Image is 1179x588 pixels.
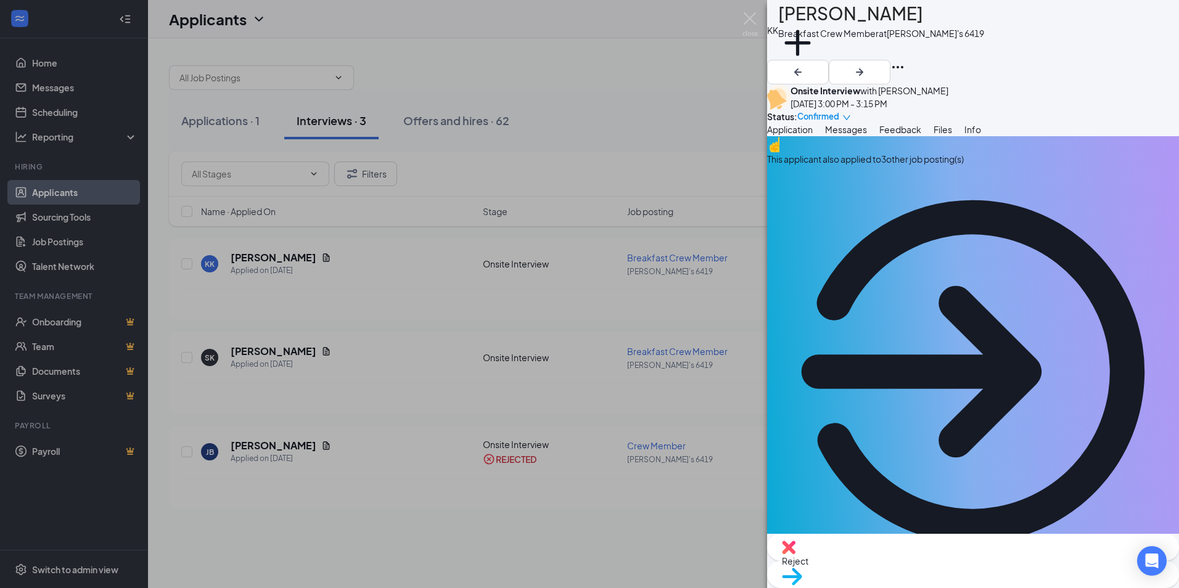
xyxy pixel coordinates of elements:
[767,152,1179,166] div: This applicant also applied to 3 other job posting(s)
[890,60,905,75] svg: Ellipses
[767,124,813,135] span: Application
[829,60,890,84] button: ArrowRight
[778,23,817,76] button: PlusAdd a tag
[778,27,984,39] div: Breakfast Crew Member at [PERSON_NAME]'s 6419
[1137,546,1167,576] div: Open Intercom Messenger
[797,110,839,123] span: Confirmed
[842,113,851,122] span: down
[791,97,948,110] div: [DATE] 3:00 PM - 3:15 PM
[852,65,867,80] svg: ArrowRight
[778,23,817,62] svg: Plus
[767,166,1179,578] svg: ArrowCircle
[791,85,860,96] b: Onsite Interview
[934,124,952,135] span: Files
[825,124,867,135] span: Messages
[791,84,948,97] div: with [PERSON_NAME]
[964,124,981,135] span: Info
[879,124,921,135] span: Feedback
[791,65,805,80] svg: ArrowLeftNew
[782,554,1164,568] span: Reject
[767,60,829,84] button: ArrowLeftNew
[767,110,797,123] div: Status :
[767,23,778,37] div: KK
